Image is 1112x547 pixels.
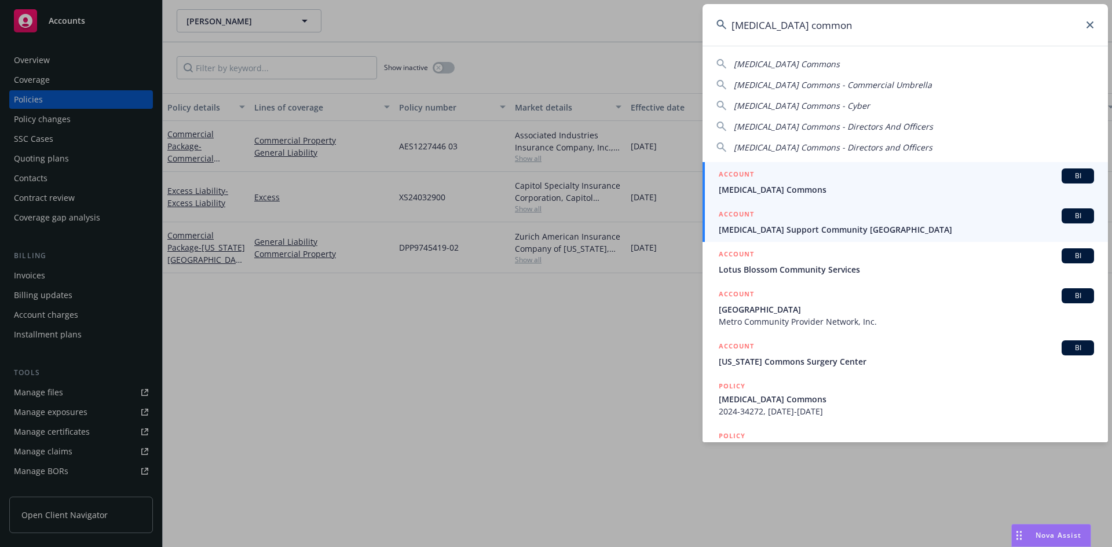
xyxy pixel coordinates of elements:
[703,4,1108,46] input: Search...
[719,223,1094,236] span: [MEDICAL_DATA] Support Community [GEOGRAPHIC_DATA]
[703,242,1108,282] a: ACCOUNTBILotus Blossom Community Services
[734,142,932,153] span: [MEDICAL_DATA] Commons - Directors and Officers
[719,303,1094,315] span: [GEOGRAPHIC_DATA]
[1066,211,1089,221] span: BI
[734,58,840,69] span: [MEDICAL_DATA] Commons
[719,183,1094,196] span: [MEDICAL_DATA] Commons
[719,430,745,442] h5: POLICY
[719,380,745,392] h5: POLICY
[719,208,754,222] h5: ACCOUNT
[1066,291,1089,301] span: BI
[1011,524,1091,547] button: Nova Assist
[703,162,1108,202] a: ACCOUNTBI[MEDICAL_DATA] Commons
[1066,171,1089,181] span: BI
[719,263,1094,276] span: Lotus Blossom Community Services
[719,393,1094,405] span: [MEDICAL_DATA] Commons
[719,288,754,302] h5: ACCOUNT
[703,334,1108,374] a: ACCOUNTBI[US_STATE] Commons Surgery Center
[703,202,1108,242] a: ACCOUNTBI[MEDICAL_DATA] Support Community [GEOGRAPHIC_DATA]
[734,79,932,90] span: [MEDICAL_DATA] Commons - Commercial Umbrella
[1066,343,1089,353] span: BI
[719,405,1094,417] span: 2024-34272, [DATE]-[DATE]
[703,282,1108,334] a: ACCOUNTBI[GEOGRAPHIC_DATA]Metro Community Provider Network, Inc.
[703,424,1108,473] a: POLICY
[719,355,1094,368] span: [US_STATE] Commons Surgery Center
[719,168,754,182] h5: ACCOUNT
[703,374,1108,424] a: POLICY[MEDICAL_DATA] Commons2024-34272, [DATE]-[DATE]
[719,315,1094,328] span: Metro Community Provider Network, Inc.
[1036,530,1081,540] span: Nova Assist
[734,100,870,111] span: [MEDICAL_DATA] Commons - Cyber
[719,248,754,262] h5: ACCOUNT
[1066,251,1089,261] span: BI
[719,340,754,354] h5: ACCOUNT
[734,121,933,132] span: [MEDICAL_DATA] Commons - Directors And Officers
[1012,524,1026,546] div: Drag to move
